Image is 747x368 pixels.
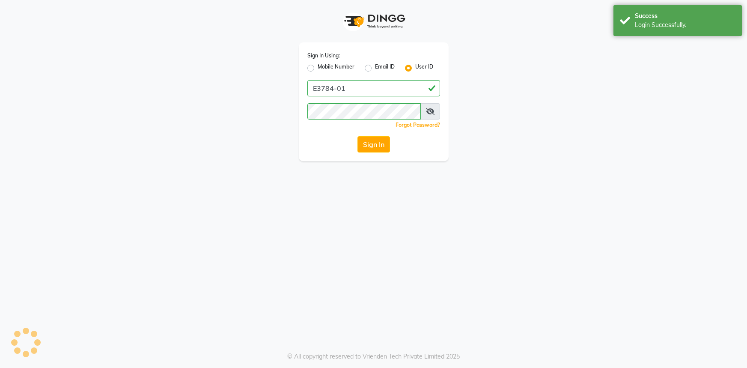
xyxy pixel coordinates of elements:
label: Sign In Using: [307,52,340,60]
img: logo1.svg [339,9,408,34]
a: Forgot Password? [396,122,440,128]
div: Login Successfully. [635,21,735,30]
label: User ID [415,63,433,73]
input: Username [307,103,421,120]
label: Email ID [375,63,395,73]
div: Success [635,12,735,21]
label: Mobile Number [318,63,354,73]
input: Username [307,80,440,96]
button: Sign In [357,136,390,153]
